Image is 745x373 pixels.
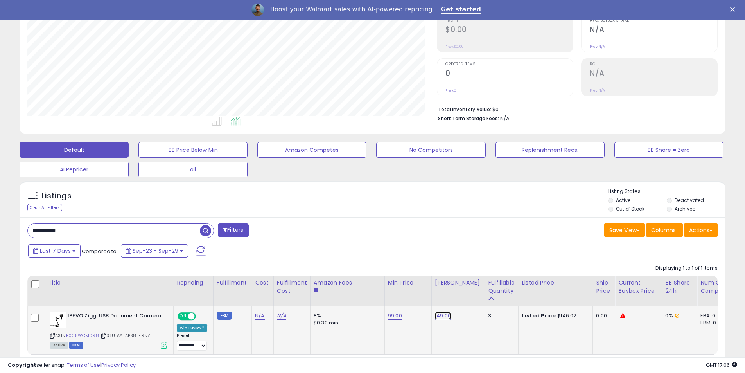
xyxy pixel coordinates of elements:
[445,88,456,93] small: Prev: 0
[20,142,129,158] button: Default
[675,205,696,212] label: Archived
[438,104,712,114] li: $0
[655,265,718,272] div: Displaying 1 to 1 of 1 items
[67,361,100,369] a: Terms of Use
[616,197,630,204] label: Active
[684,223,718,237] button: Actions
[445,69,573,79] h2: 0
[651,226,676,234] span: Columns
[251,4,264,16] img: Profile image for Adrian
[646,223,683,237] button: Columns
[257,142,366,158] button: Amazon Competes
[522,312,557,319] b: Listed Price:
[590,88,605,93] small: Prev: N/A
[700,312,726,319] div: FBA: 0
[730,7,738,12] div: Close
[445,25,573,36] h2: $0.00
[28,244,81,258] button: Last 7 Days
[445,18,573,23] span: Profit
[314,279,381,287] div: Amazon Fees
[522,312,587,319] div: $146.02
[8,361,36,369] strong: Copyright
[314,312,379,319] div: 8%
[101,361,136,369] a: Privacy Policy
[217,312,232,320] small: FBM
[590,44,605,49] small: Prev: N/A
[596,279,612,295] div: Ship Price
[435,279,481,287] div: [PERSON_NAME]
[217,279,248,287] div: Fulfillment
[277,312,286,320] a: N/A
[596,312,609,319] div: 0.00
[20,162,129,177] button: AI Repricer
[590,18,717,23] span: Avg. Buybox Share
[69,342,83,349] span: FBM
[40,247,71,255] span: Last 7 Days
[495,142,605,158] button: Replenishment Recs.
[608,188,725,195] p: Listing States:
[665,312,691,319] div: 0%
[41,191,72,202] h5: Listings
[388,279,428,287] div: Min Price
[376,142,485,158] button: No Competitors
[121,244,188,258] button: Sep-23 - Sep-29
[66,332,99,339] a: B005WOM098
[488,312,512,319] div: 3
[50,312,66,328] img: 41vtrOrzpcL._SL40_.jpg
[314,287,318,294] small: Amazon Fees.
[604,223,645,237] button: Save View
[438,115,499,122] b: Short Term Storage Fees:
[138,162,248,177] button: all
[445,62,573,67] span: Ordered Items
[50,312,167,348] div: ASIN:
[177,324,207,332] div: Win BuyBox *
[700,319,726,326] div: FBM: 0
[445,44,464,49] small: Prev: $0.00
[270,5,434,13] div: Boost your Walmart sales with AI-powered repricing.
[255,312,264,320] a: N/A
[675,197,704,204] label: Deactivated
[616,205,644,212] label: Out of Stock
[700,279,729,295] div: Num of Comp.
[27,204,62,211] div: Clear All Filters
[614,142,723,158] button: BB Share = Zero
[82,248,118,255] span: Compared to:
[435,312,451,320] a: 149.00
[100,332,150,339] span: | SKU: AA-APS8-F9NZ
[138,142,248,158] button: BB Price Below Min
[8,362,136,369] div: seller snap | |
[255,279,270,287] div: Cost
[48,279,170,287] div: Title
[590,62,717,67] span: ROI
[441,5,481,14] a: Get started
[177,279,210,287] div: Repricing
[50,342,68,349] span: All listings currently available for purchase on Amazon
[706,361,737,369] span: 2025-10-8 17:06 GMT
[488,279,515,295] div: Fulfillable Quantity
[277,279,307,295] div: Fulfillment Cost
[218,223,248,237] button: Filters
[177,333,207,351] div: Preset:
[133,247,178,255] span: Sep-23 - Sep-29
[438,106,491,113] b: Total Inventory Value:
[522,279,589,287] div: Listed Price
[178,313,188,320] span: ON
[314,319,379,326] div: $0.30 min
[590,25,717,36] h2: N/A
[68,312,163,322] b: IPEVO Ziggi USB Document Camera
[500,115,510,122] span: N/A
[590,69,717,79] h2: N/A
[388,312,402,320] a: 99.00
[618,279,659,295] div: Current Buybox Price
[665,279,694,295] div: BB Share 24h.
[195,313,207,320] span: OFF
